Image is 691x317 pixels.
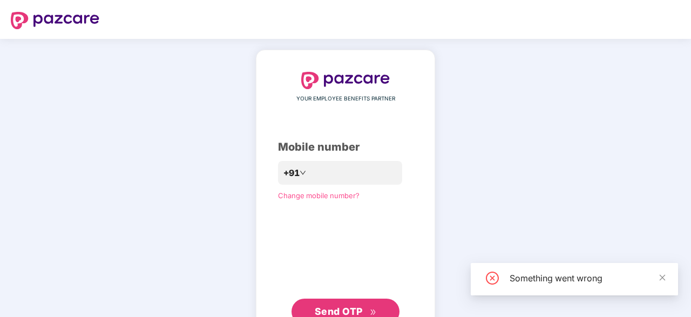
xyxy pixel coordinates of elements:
span: YOUR EMPLOYEE BENEFITS PARTNER [296,95,395,103]
a: Change mobile number? [278,191,360,200]
span: +91 [283,166,300,180]
span: down [300,170,306,176]
span: Send OTP [315,306,363,317]
img: logo [11,12,99,29]
span: close [659,274,666,281]
img: logo [301,72,390,89]
div: Mobile number [278,139,413,156]
div: Something went wrong [510,272,665,285]
span: close-circle [486,272,499,285]
span: double-right [370,309,377,316]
